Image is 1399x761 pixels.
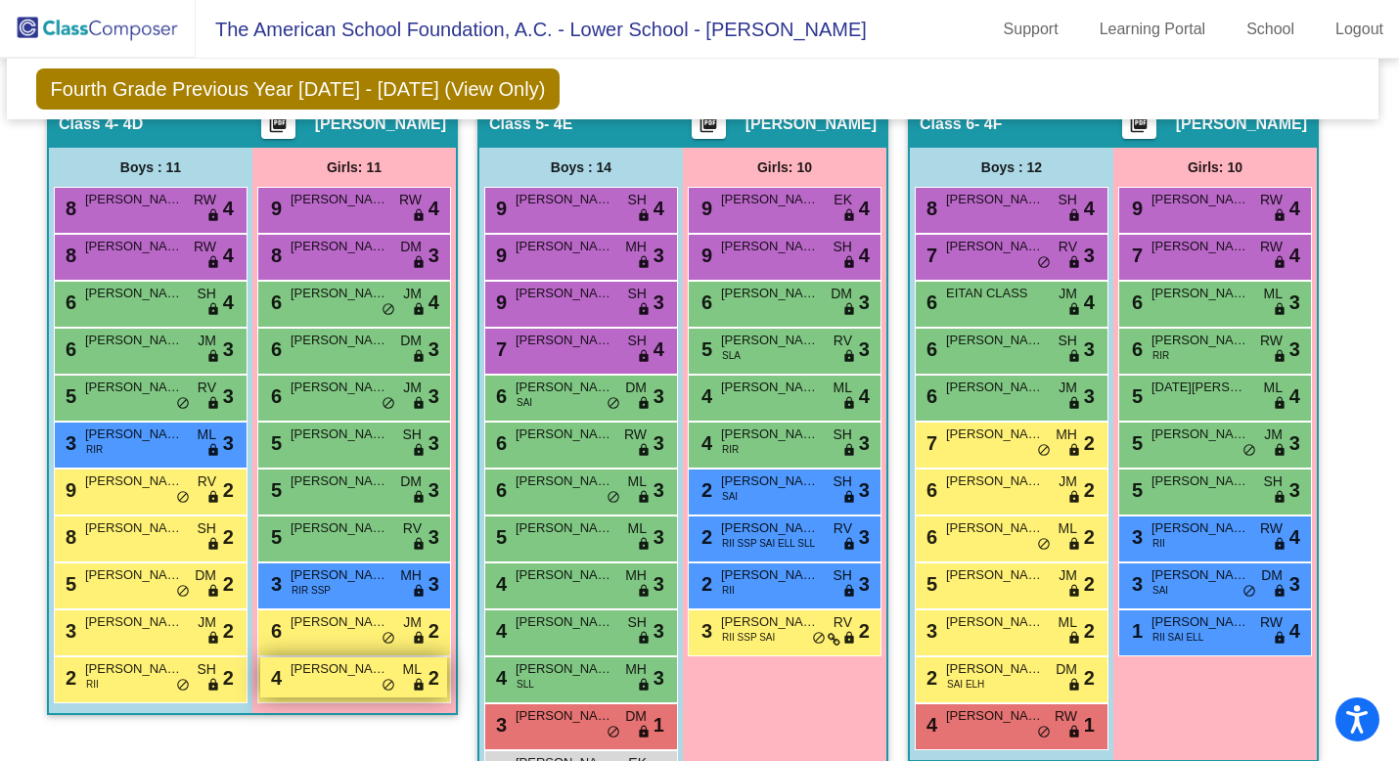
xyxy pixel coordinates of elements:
[628,284,647,304] span: SH
[429,569,439,599] span: 3
[61,385,76,407] span: 5
[628,331,647,351] span: SH
[61,479,76,501] span: 9
[692,110,726,139] button: Print Students Details
[1059,237,1077,257] span: RV
[859,194,870,223] span: 4
[1273,443,1286,459] span: lock
[1289,381,1300,411] span: 4
[922,245,937,266] span: 7
[1289,475,1300,505] span: 3
[842,255,856,271] span: lock
[974,114,1002,134] span: - 4F
[721,331,819,350] span: [PERSON_NAME]
[1151,284,1249,303] span: [PERSON_NAME]
[859,381,870,411] span: 4
[1084,335,1095,364] span: 3
[654,428,664,458] span: 3
[1127,479,1143,501] span: 5
[1289,522,1300,552] span: 4
[722,348,741,363] span: SLA
[252,148,456,187] div: Girls: 11
[834,425,852,445] span: SH
[266,245,282,266] span: 8
[516,471,613,491] span: [PERSON_NAME]
[403,284,422,304] span: JM
[721,425,819,444] span: [PERSON_NAME]
[113,114,143,134] span: - 4D
[206,349,220,365] span: lock
[1273,396,1286,412] span: lock
[412,208,426,224] span: lock
[922,479,937,501] span: 6
[946,284,1044,303] span: EITAN CLASS
[195,565,216,586] span: DM
[516,425,613,444] span: [PERSON_NAME]
[910,148,1113,187] div: Boys : 12
[1127,198,1143,219] span: 9
[403,518,422,539] span: RV
[1067,349,1081,365] span: lock
[697,338,712,360] span: 5
[1127,432,1143,454] span: 5
[1231,14,1310,45] a: School
[429,288,439,317] span: 4
[85,378,183,397] span: [PERSON_NAME]
[1151,237,1249,256] span: [PERSON_NAME]
[61,432,76,454] span: 3
[1067,396,1081,412] span: lock
[637,396,651,412] span: lock
[842,537,856,553] span: lock
[654,288,664,317] span: 3
[1084,475,1095,505] span: 2
[36,68,561,110] span: Fourth Grade Previous Year [DATE] - [DATE] (View Only)
[628,518,647,539] span: ML
[842,302,856,318] span: lock
[654,475,664,505] span: 3
[834,378,852,398] span: ML
[625,237,647,257] span: MH
[1084,522,1095,552] span: 2
[516,284,613,303] span: [PERSON_NAME]
[1289,241,1300,270] span: 4
[429,381,439,411] span: 3
[722,489,738,504] span: SAI
[1059,518,1077,539] span: ML
[1067,302,1081,318] span: lock
[842,490,856,506] span: lock
[291,237,388,256] span: [PERSON_NAME]
[516,331,613,350] span: [PERSON_NAME]
[946,471,1044,491] span: [PERSON_NAME]
[697,245,712,266] span: 9
[721,471,819,491] span: [PERSON_NAME]
[834,518,852,539] span: RV
[206,255,220,271] span: lock
[637,302,651,318] span: lock
[654,194,664,223] span: 4
[624,425,647,445] span: RW
[198,284,216,304] span: SH
[291,190,388,209] span: [PERSON_NAME]
[403,378,422,398] span: JM
[61,291,76,313] span: 6
[1242,443,1256,459] span: do_not_disturb_alt
[1084,14,1222,45] a: Learning Portal
[223,241,234,270] span: 4
[721,518,819,538] span: [PERSON_NAME]
[399,190,422,210] span: RW
[1151,331,1249,350] span: [PERSON_NAME]
[194,190,216,210] span: RW
[85,190,183,209] span: [PERSON_NAME]
[637,490,651,506] span: lock
[61,245,76,266] span: 8
[946,237,1044,256] span: [PERSON_NAME]
[1151,471,1249,491] span: [PERSON_NAME]
[85,518,183,538] span: [PERSON_NAME]
[223,428,234,458] span: 3
[1261,565,1283,586] span: DM
[1151,518,1249,538] span: [PERSON_NAME]
[198,425,216,445] span: ML
[859,335,870,364] span: 3
[544,114,572,134] span: - 4E
[382,302,395,318] span: do_not_disturb_alt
